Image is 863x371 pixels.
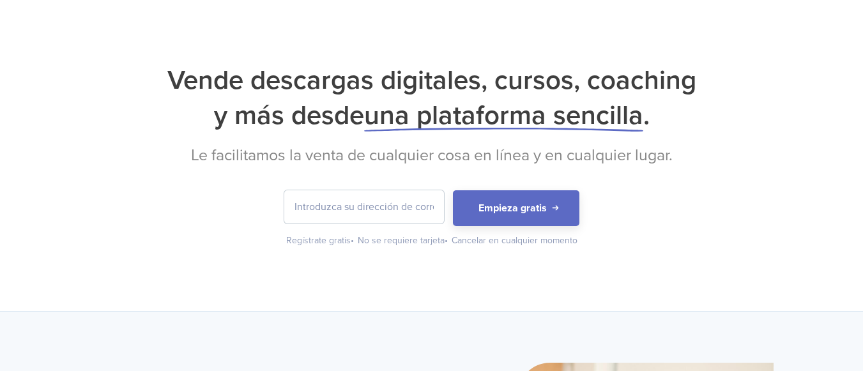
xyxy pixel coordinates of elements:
[478,202,547,215] font: Empieza gratis
[453,190,579,226] button: Empieza gratis
[358,235,445,246] font: No se requiere tarjeta
[214,99,364,132] font: y más desde
[643,99,650,132] font: .
[191,146,673,165] font: Le facilitamos la venta de cualquier cosa en línea y en cualquier lugar.
[167,64,696,96] font: Vende descargas digitales, cursos, coaching
[445,235,448,246] font: •
[364,99,643,132] font: una plataforma sencilla
[284,190,444,223] input: Introduzca su dirección de correo electrónico
[351,235,354,246] font: •
[452,235,577,246] font: Cancelar en cualquier momento
[286,235,351,246] font: Regístrate gratis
